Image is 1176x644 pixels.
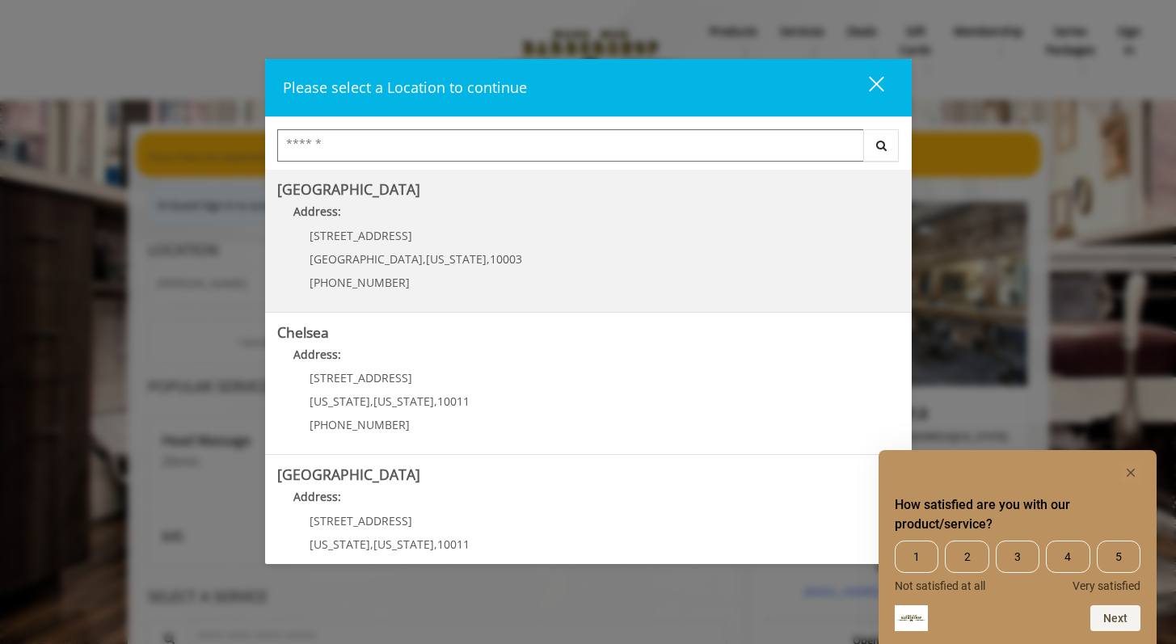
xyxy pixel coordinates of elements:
[895,495,1140,534] h2: How satisfied are you with our product/service? Select an option from 1 to 5, with 1 being Not sa...
[996,541,1039,573] span: 3
[293,489,341,504] b: Address:
[1090,605,1140,631] button: Next question
[490,251,522,267] span: 10003
[277,129,900,170] div: Center Select
[277,179,420,199] b: [GEOGRAPHIC_DATA]
[872,140,891,151] i: Search button
[310,394,370,409] span: [US_STATE]
[293,347,341,362] b: Address:
[277,322,329,342] b: Chelsea
[839,71,894,104] button: close dialog
[310,537,370,552] span: [US_STATE]
[434,537,437,552] span: ,
[1121,463,1140,482] button: Hide survey
[277,129,864,162] input: Search Center
[850,75,883,99] div: close dialog
[1097,541,1140,573] span: 5
[895,541,1140,592] div: How satisfied are you with our product/service? Select an option from 1 to 5, with 1 being Not sa...
[310,228,412,243] span: [STREET_ADDRESS]
[1046,541,1090,573] span: 4
[373,537,434,552] span: [US_STATE]
[310,370,412,385] span: [STREET_ADDRESS]
[487,251,490,267] span: ,
[437,537,470,552] span: 10011
[373,394,434,409] span: [US_STATE]
[283,78,527,97] span: Please select a Location to continue
[277,465,420,484] b: [GEOGRAPHIC_DATA]
[310,513,412,528] span: [STREET_ADDRESS]
[437,394,470,409] span: 10011
[945,541,988,573] span: 2
[370,537,373,552] span: ,
[895,463,1140,631] div: How satisfied are you with our product/service? Select an option from 1 to 5, with 1 being Not sa...
[426,251,487,267] span: [US_STATE]
[293,204,341,219] b: Address:
[370,394,373,409] span: ,
[895,579,985,592] span: Not satisfied at all
[310,417,410,432] span: [PHONE_NUMBER]
[895,541,938,573] span: 1
[434,394,437,409] span: ,
[1073,579,1140,592] span: Very satisfied
[310,251,423,267] span: [GEOGRAPHIC_DATA]
[423,251,426,267] span: ,
[310,275,410,290] span: [PHONE_NUMBER]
